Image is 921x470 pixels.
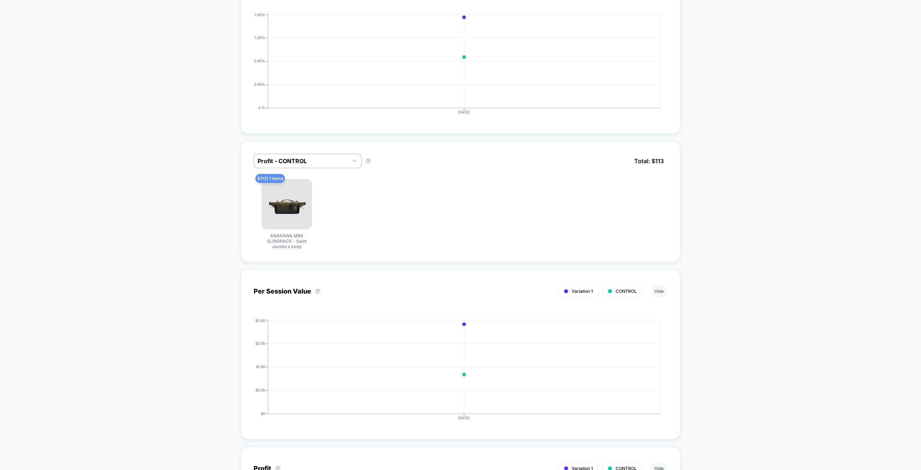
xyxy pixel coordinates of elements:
[260,233,314,249] span: ARAKAWA MINI SLINGPACK - Saint Javelin x keep
[256,364,265,369] tspan: $1.90
[246,318,660,426] div: PER_SESSION_VALUE
[254,82,265,86] tspan: 0.40%
[458,416,470,420] tspan: [DATE]
[255,318,265,322] tspan: $3.80
[262,179,312,229] img: ARAKAWA MINI SLINGPACK - Saint Javelin x keep
[631,154,667,168] span: Total: $ 113
[255,174,285,183] span: $ 113 | 1 items
[255,388,265,392] tspan: $0.95
[572,288,593,294] span: Variation 1
[255,12,265,17] tspan: 1.60%
[254,59,265,63] tspan: 0.80%
[258,106,265,110] tspan: 0 %
[365,158,371,164] button: ?
[651,285,667,297] button: Hide
[458,110,470,114] tspan: [DATE]
[255,35,265,40] tspan: 1.20%
[616,288,637,294] span: CONTROL
[315,288,321,294] button: ?
[246,13,660,121] div: CONVERSION_RATE
[255,341,265,345] tspan: $2.85
[261,411,265,416] tspan: $0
